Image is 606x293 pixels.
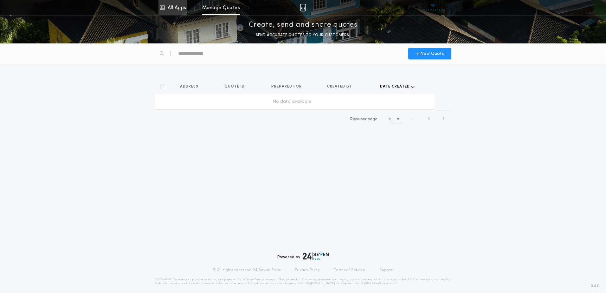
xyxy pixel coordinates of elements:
span: Rows per page: [350,117,378,121]
span: Created by [327,84,353,89]
a: Support [379,268,394,273]
p: © All rights reserved. 24|Seven Fees [212,268,281,273]
button: 5 [389,114,402,124]
span: - [411,116,413,122]
span: Prepared for [271,84,303,89]
button: Address [180,83,203,90]
img: img [300,4,306,11]
a: Privacy Policy [295,268,320,273]
div: Powered by [277,252,329,260]
p: Create, send and share quotes [249,20,358,30]
span: Address [180,84,200,89]
button: Created by [327,83,357,90]
h1: 5 [389,116,391,122]
button: New Quote [408,48,451,59]
button: Quote ID [224,83,249,90]
button: Date created [380,83,415,90]
img: vs-icon [422,4,445,11]
span: 3.8.0 [591,283,600,289]
p: DISCLAIMER: This estimate is provided for informational purposes only. 24|Seven Fees, a product o... [155,278,451,285]
span: Quote ID [224,84,246,89]
a: Terms of Service [334,268,365,273]
img: logo [303,252,329,260]
a: [URL][DOMAIN_NAME] [304,282,335,285]
p: SEND ACCURATE QUOTES TO YOUR CUSTOMERS. [256,32,350,38]
span: Date created [380,84,411,89]
span: New Quote [420,50,445,57]
div: No data available [157,99,427,105]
